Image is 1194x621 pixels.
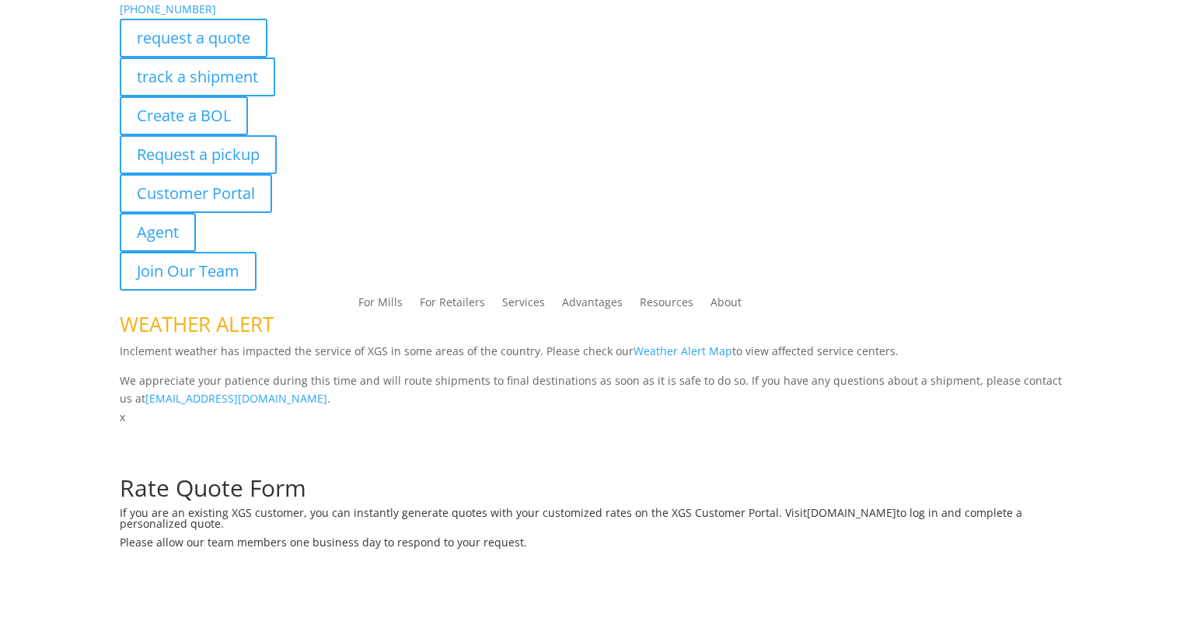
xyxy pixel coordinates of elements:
[120,458,1075,476] p: Complete the form below for a customized quote based on your shipping needs.
[120,310,274,338] span: WEATHER ALERT
[120,174,272,213] a: Customer Portal
[120,19,267,58] a: request a quote
[120,342,1075,372] p: Inclement weather has impacted the service of XGS in some areas of the country. Please check our ...
[120,372,1075,409] p: We appreciate your patience during this time and will route shipments to final destinations as so...
[807,505,896,520] a: [DOMAIN_NAME]
[562,297,623,314] a: Advantages
[120,537,1075,556] h6: Please allow our team members one business day to respond to your request.
[120,476,1075,508] h1: Rate Quote Form
[640,297,693,314] a: Resources
[710,297,742,314] a: About
[120,427,1075,458] h1: Request a Quote
[120,505,807,520] span: If you are an existing XGS customer, you can instantly generate quotes with your customized rates...
[634,344,732,358] a: Weather Alert Map
[120,58,275,96] a: track a shipment
[502,297,545,314] a: Services
[358,297,403,314] a: For Mills
[120,96,248,135] a: Create a BOL
[120,2,216,16] a: [PHONE_NUMBER]
[120,408,1075,427] p: x
[120,213,196,252] a: Agent
[120,505,1022,531] span: to log in and complete a personalized quote.
[120,252,257,291] a: Join Our Team
[145,391,327,406] a: [EMAIL_ADDRESS][DOMAIN_NAME]
[120,135,277,174] a: Request a pickup
[420,297,485,314] a: For Retailers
